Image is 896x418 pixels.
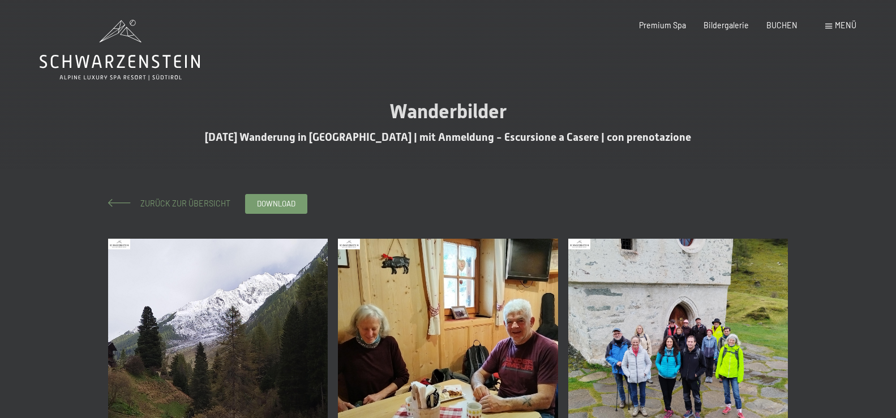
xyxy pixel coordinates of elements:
[257,199,295,209] span: download
[132,199,230,208] span: Zurück zur Übersicht
[766,20,798,30] a: BUCHEN
[246,195,307,213] a: download
[108,199,230,208] a: Zurück zur Übersicht
[704,20,749,30] a: Bildergalerie
[835,20,856,30] span: Menü
[639,20,686,30] a: Premium Spa
[389,100,507,123] span: Wanderbilder
[205,131,691,144] span: [DATE] Wanderung in [GEOGRAPHIC_DATA] | mit Anmeldung - Escursione a Casere | con prenotazione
